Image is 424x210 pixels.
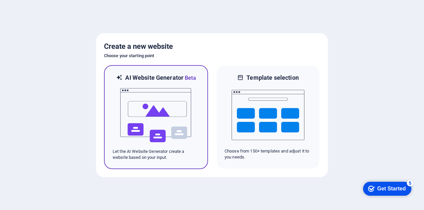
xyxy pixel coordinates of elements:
[5,3,54,17] div: Get Started 5 items remaining, 0% complete
[125,74,196,82] h6: AI Website Generator
[104,65,208,169] div: AI Website GeneratorBetaaiLet the AI Website Generator create a website based on your input.
[120,82,192,149] img: ai
[20,7,48,13] div: Get Started
[216,65,320,169] div: Template selectionChoose from 150+ templates and adjust it to you needs.
[104,41,320,52] h5: Create a new website
[225,148,311,160] p: Choose from 150+ templates and adjust it to you needs.
[49,1,56,8] div: 5
[104,52,320,60] h6: Choose your starting point
[113,149,199,160] p: Let the AI Website Generator create a website based on your input.
[184,75,196,81] span: Beta
[246,74,298,82] h6: Template selection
